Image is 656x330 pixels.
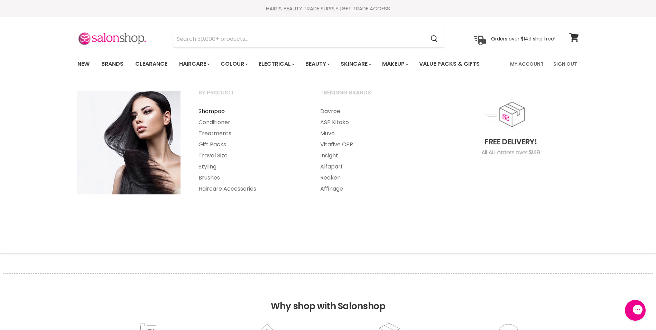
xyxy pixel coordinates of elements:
a: GET TRADE ACCESS [342,5,390,12]
a: Electrical [253,57,299,71]
a: Affinage [312,183,432,194]
a: Brushes [190,172,310,183]
nav: Main [69,54,588,74]
a: Trending Brands [312,87,432,104]
a: ASP Kitoko [312,117,432,128]
a: Sign Out [549,57,581,71]
ul: Main menu [190,106,310,194]
iframe: Gorgias live chat messenger [621,297,649,323]
a: Haircare [174,57,214,71]
a: Davroe [312,106,432,117]
a: Colour [215,57,252,71]
a: Vitafive CPR [312,139,432,150]
h2: Why shop with Salonshop [3,273,653,322]
a: Value Packs & Gifts [414,57,485,71]
a: Beauty [300,57,334,71]
a: Clearance [130,57,173,71]
a: Makeup [377,57,413,71]
a: Gift Packs [190,139,310,150]
ul: Main menu [72,54,496,74]
a: My Account [506,57,548,71]
a: Alfaparf [312,161,432,172]
ul: Main menu [312,106,432,194]
a: New [72,57,95,71]
a: Treatments [190,128,310,139]
a: Insight [312,150,432,161]
a: Muvo [312,128,432,139]
a: Brands [96,57,129,71]
input: Search [173,31,425,47]
p: Orders over $149 ship free! [491,36,555,42]
button: Search [425,31,444,47]
form: Product [173,31,444,47]
div: HAIR & BEAUTY TRADE SUPPLY | [69,5,588,12]
a: Skincare [335,57,376,71]
a: Conditioner [190,117,310,128]
a: Haircare Accessories [190,183,310,194]
a: Shampoo [190,106,310,117]
a: By Product [190,87,310,104]
a: Styling [190,161,310,172]
a: Travel Size [190,150,310,161]
a: Redken [312,172,432,183]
